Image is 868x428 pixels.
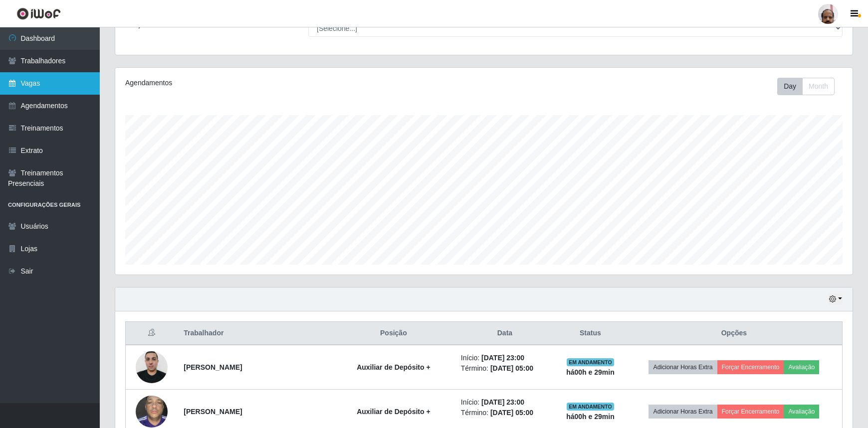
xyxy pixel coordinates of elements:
[455,322,555,345] th: Data
[566,368,615,376] strong: há 00 h e 29 min
[777,78,843,95] div: Toolbar with button groups
[16,7,61,20] img: CoreUI Logo
[555,322,626,345] th: Status
[784,405,819,419] button: Avaliação
[184,363,242,371] strong: [PERSON_NAME]
[125,78,416,88] div: Agendamentos
[178,322,332,345] th: Trabalhador
[777,78,803,95] button: Day
[567,358,614,366] span: EM ANDAMENTO
[481,398,524,406] time: [DATE] 23:00
[357,408,430,416] strong: Auxiliar de Depósito +
[717,405,784,419] button: Forçar Encerramento
[461,363,549,374] li: Término:
[784,360,819,374] button: Avaliação
[567,403,614,411] span: EM ANDAMENTO
[566,413,615,421] strong: há 00 h e 29 min
[802,78,835,95] button: Month
[357,363,430,371] strong: Auxiliar de Depósito +
[332,322,455,345] th: Posição
[649,360,717,374] button: Adicionar Horas Extra
[461,408,549,418] li: Término:
[626,322,843,345] th: Opções
[490,409,533,417] time: [DATE] 05:00
[717,360,784,374] button: Forçar Encerramento
[184,408,242,416] strong: [PERSON_NAME]
[481,354,524,362] time: [DATE] 23:00
[461,397,549,408] li: Início:
[461,353,549,363] li: Início:
[490,364,533,372] time: [DATE] 05:00
[136,346,168,388] img: 1730211202642.jpeg
[649,405,717,419] button: Adicionar Horas Extra
[777,78,835,95] div: First group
